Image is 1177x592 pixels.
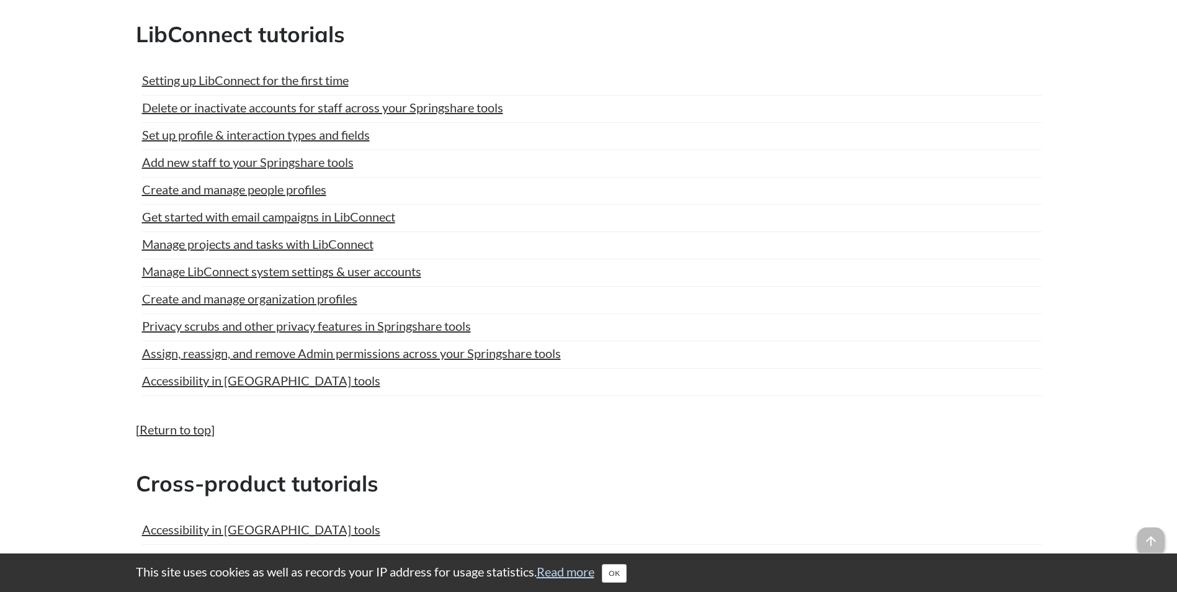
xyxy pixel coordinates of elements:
span: arrow_upward [1137,527,1165,555]
a: Read more [537,564,594,579]
a: Privacy scrubs and other privacy features in Springshare tools [142,316,471,335]
a: Assign, reassign, and remove Admin permissions across your Springshare tools [142,344,561,362]
a: Set up profile & interaction types and fields [142,125,370,144]
a: Add new staff to your Springshare tools [142,153,354,171]
a: Setting up LibConnect for the first time [142,71,349,89]
p: [ ] [136,421,1042,438]
a: Manage projects and tasks with LibConnect [142,235,374,253]
a: Manage LibConnect system settings & user accounts [142,262,421,280]
div: This site uses cookies as well as records your IP address for usage statistics. [123,563,1054,583]
a: Accessibility in [GEOGRAPHIC_DATA] tools [142,371,380,390]
a: Accessibility in [GEOGRAPHIC_DATA] tools [142,520,380,539]
h2: Cross-product tutorials [136,469,1042,499]
a: Add new staff to your Springshare tools [142,547,354,566]
a: arrow_upward [1137,529,1165,544]
a: Delete or inactivate accounts for staff across your Springshare tools [142,98,503,117]
a: Get started with email campaigns in LibConnect [142,207,395,226]
h2: LibConnect tutorials [136,19,1042,50]
button: Close [602,564,627,583]
a: Create and manage people profiles [142,180,326,199]
a: Create and manage organization profiles [142,289,357,308]
a: Return to top [140,422,211,437]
